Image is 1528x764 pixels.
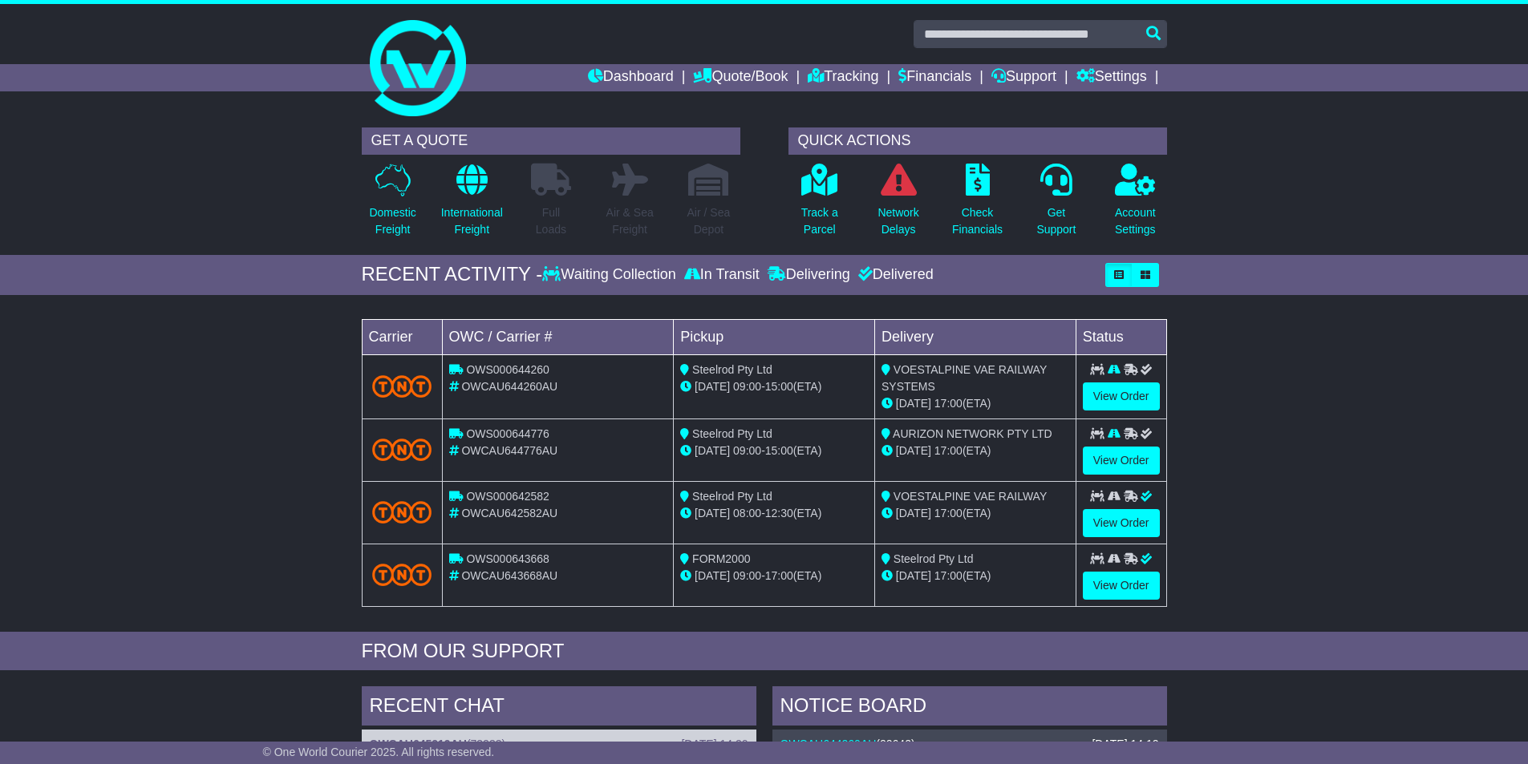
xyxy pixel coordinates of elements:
[934,507,963,519] span: 17:00
[934,397,963,410] span: 17:00
[800,163,839,247] a: Track aParcel
[1036,163,1076,247] a: GetSupport
[1076,64,1147,91] a: Settings
[531,204,571,238] p: Full Loads
[733,380,761,393] span: 09:00
[1076,319,1166,354] td: Status
[674,319,875,354] td: Pickup
[765,507,793,519] span: 12:30
[765,444,793,457] span: 15:00
[362,319,442,354] td: Carrier
[461,444,557,457] span: OWCAU644776AU
[1114,163,1157,247] a: AccountSettings
[882,443,1069,459] div: (ETA)
[877,163,919,247] a: NetworkDelays
[1083,382,1160,410] a: View Order
[692,552,750,565] span: FORM2000
[877,204,918,238] p: Network Delays
[801,204,838,238] p: Track a Parcel
[372,375,432,397] img: TNT_Domestic.png
[951,163,1003,247] a: CheckFinancials
[693,64,788,91] a: Quote/Book
[680,266,764,284] div: In Transit
[772,686,1167,730] div: NOTICE BOARD
[695,380,730,393] span: [DATE]
[1115,204,1156,238] p: Account Settings
[733,507,761,519] span: 08:00
[808,64,878,91] a: Tracking
[372,439,432,460] img: TNT_Domestic.png
[882,395,1069,412] div: (ETA)
[680,505,868,522] div: - (ETA)
[780,738,1159,751] div: ( )
[370,738,467,750] a: OWCAU645219AU
[692,363,772,376] span: Steelrod Pty Ltd
[466,363,549,376] span: OWS000644260
[733,444,761,457] span: 09:00
[893,427,1052,440] span: AURIZON NETWORK PTY LTD
[687,204,731,238] p: Air / Sea Depot
[894,552,974,565] span: Steelrod Pty Ltd
[880,738,911,750] span: 22642
[692,427,772,440] span: Steelrod Pty Ltd
[372,501,432,523] img: TNT_Domestic.png
[1036,204,1076,238] p: Get Support
[362,127,740,155] div: GET A QUOTE
[606,204,654,238] p: Air & Sea Freight
[680,568,868,584] div: - (ETA)
[588,64,674,91] a: Dashboard
[695,444,730,457] span: [DATE]
[882,505,1069,522] div: (ETA)
[695,569,730,582] span: [DATE]
[466,552,549,565] span: OWS000643668
[765,380,793,393] span: 15:00
[854,266,934,284] div: Delivered
[442,319,674,354] td: OWC / Carrier #
[896,444,931,457] span: [DATE]
[441,204,503,238] p: International Freight
[466,427,549,440] span: OWS000644776
[461,380,557,393] span: OWCAU644260AU
[765,569,793,582] span: 17:00
[681,738,748,751] div: [DATE] 14:20
[764,266,854,284] div: Delivering
[882,568,1069,584] div: (ETA)
[874,319,1076,354] td: Delivery
[370,738,748,751] div: ( )
[733,569,761,582] span: 09:00
[692,490,772,503] span: Steelrod Pty Ltd
[1092,738,1158,751] div: [DATE] 14:12
[894,490,1047,503] span: VOESTALPINE VAE RAILWAY
[369,204,415,238] p: Domestic Freight
[362,686,756,730] div: RECENT CHAT
[1083,509,1160,537] a: View Order
[440,163,504,247] a: InternationalFreight
[780,738,877,750] a: OWCAU644260AU
[788,127,1167,155] div: QUICK ACTIONS
[991,64,1056,91] a: Support
[934,444,963,457] span: 17:00
[1083,572,1160,600] a: View Order
[461,507,557,519] span: OWCAU642582AU
[542,266,679,284] div: Waiting Collection
[695,507,730,519] span: [DATE]
[898,64,971,91] a: Financials
[952,204,1003,238] p: Check Financials
[896,569,931,582] span: [DATE]
[471,738,502,750] span: 73233
[896,507,931,519] span: [DATE]
[680,443,868,459] div: - (ETA)
[368,163,416,247] a: DomesticFreight
[934,569,963,582] span: 17:00
[882,363,1047,393] span: VOESTALPINE VAE RAILWAY SYSTEMS
[466,490,549,503] span: OWS000642582
[461,569,557,582] span: OWCAU643668AU
[362,640,1167,663] div: FROM OUR SUPPORT
[263,746,495,758] span: © One World Courier 2025. All rights reserved.
[1083,447,1160,475] a: View Order
[680,378,868,395] div: - (ETA)
[362,263,543,286] div: RECENT ACTIVITY -
[372,564,432,585] img: TNT_Domestic.png
[896,397,931,410] span: [DATE]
